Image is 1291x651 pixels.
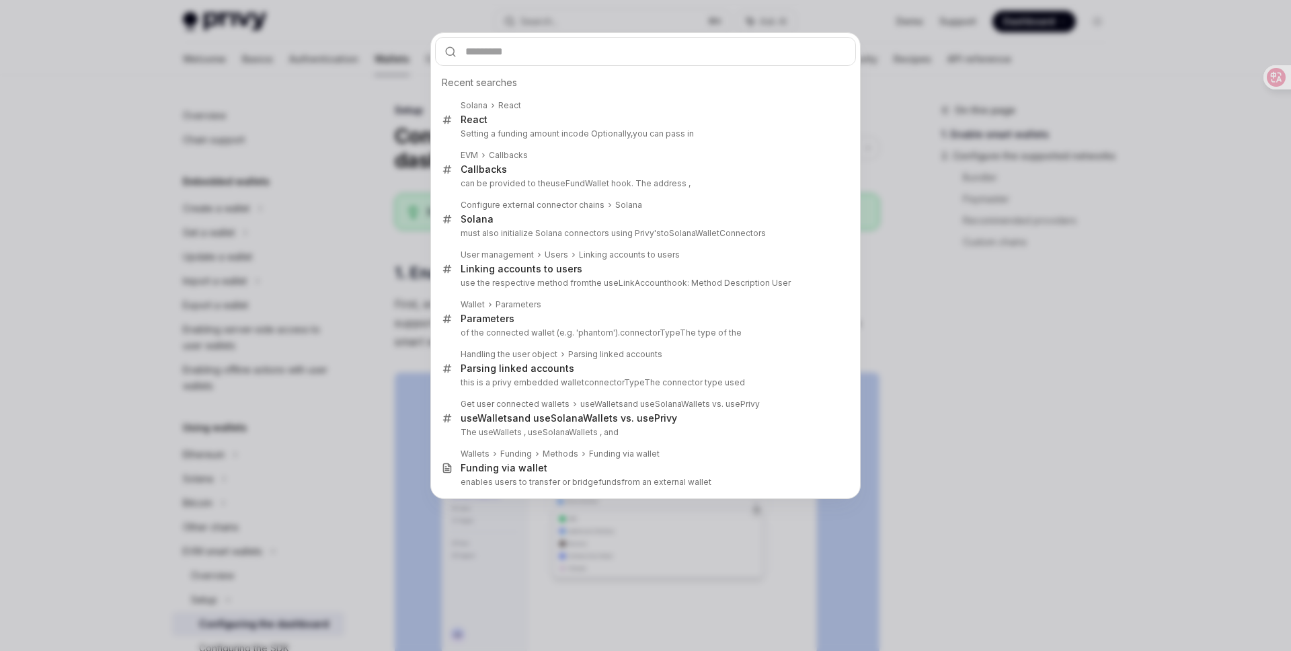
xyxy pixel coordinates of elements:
[461,163,507,176] div: Callbacks
[461,462,547,474] div: Funding via wallet
[461,377,828,388] p: this is a privy embedded wallet The connector type used
[461,263,582,275] div: Linking accounts to users
[598,477,621,487] b: funds
[500,449,532,459] div: Funding
[461,213,494,225] div: Solana
[551,178,597,188] b: useFundWa
[568,128,633,139] b: code Optionally,
[584,377,644,387] b: connectorType
[461,313,514,325] div: Parameters
[461,114,487,126] div: React
[461,412,512,424] b: useWallets
[461,128,828,139] p: Setting a funding amount in you can pass in
[461,200,604,210] div: Configure external connector chains
[461,427,828,438] p: The useWallets , useSolanaWallets , and
[461,228,828,239] p: must also initialize Solana connectors using Privy's
[620,328,680,338] b: connectorType
[496,299,541,310] div: Parameters
[461,100,487,111] div: Solana
[579,250,680,260] div: Linking accounts to users
[589,449,660,459] div: Funding via wallet
[589,278,667,288] b: the useLinkAccount
[615,200,642,210] div: Solana
[661,228,766,238] b: toSolanaWalletConnectors
[461,250,534,260] div: User management
[461,362,574,375] div: Parsing linked accounts
[461,449,490,459] div: Wallets
[461,399,570,410] div: Get user connected wallets
[545,250,568,260] div: Users
[461,328,828,338] p: of the connected wallet (e.g. 'phantom'). The type of the
[461,178,828,189] p: can be provided to the llet hook. The address ,
[580,399,760,410] div: and useSolanaWallets vs. usePrivy
[461,412,677,424] div: and useSolanaWallets vs. usePrivy
[568,349,662,360] div: Parsing linked accounts
[461,349,557,360] div: Handling the user object
[461,150,478,161] div: EVM
[543,449,578,459] div: Methods
[580,399,623,409] b: useWallets
[461,278,828,289] p: use the respective method from hook: Method Description User
[442,76,517,89] span: Recent searches
[461,477,828,488] p: enables users to transfer or bridge from an external wallet
[489,150,528,161] div: Callbacks
[461,299,485,310] div: Wallet
[498,100,521,111] div: React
